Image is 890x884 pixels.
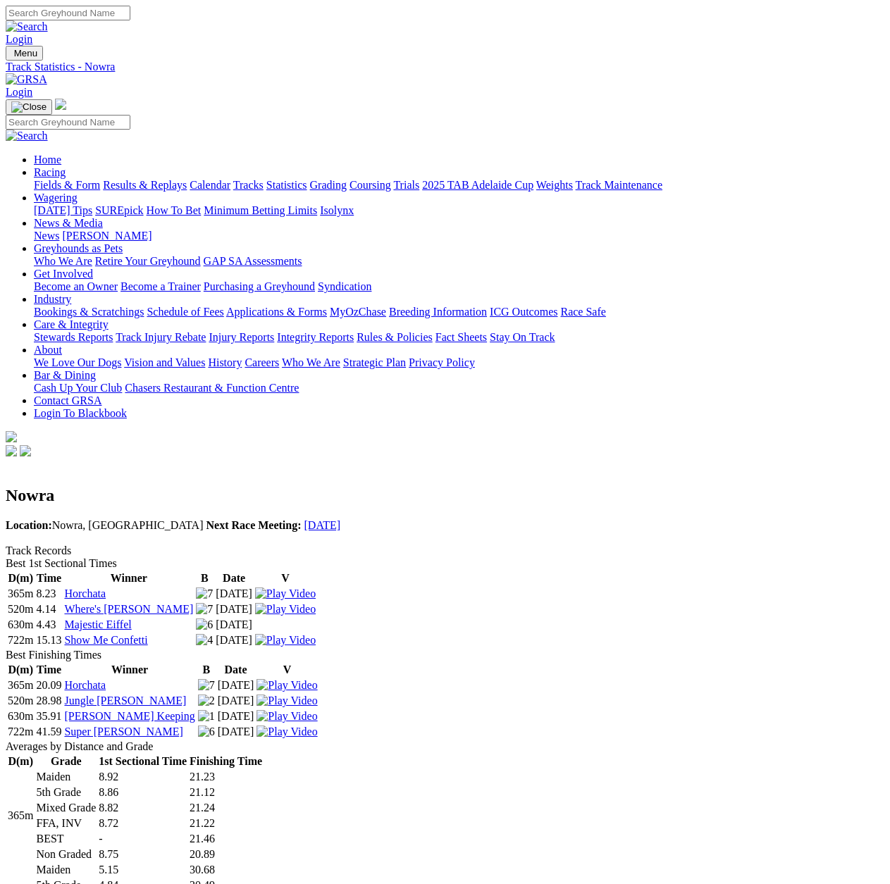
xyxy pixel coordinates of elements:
a: View replay [255,634,316,646]
text: 4.43 [36,618,56,630]
img: Play Video [257,695,317,707]
a: Trials [393,179,419,191]
div: Averages by Distance and Grade [6,740,884,753]
a: Bookings & Scratchings [34,306,144,318]
input: Search [6,6,130,20]
a: Coursing [350,179,391,191]
a: Integrity Reports [277,331,354,343]
a: Weights [536,179,573,191]
img: 7 [196,603,213,616]
div: About [34,356,884,369]
img: GRSA [6,73,47,86]
td: 630m [7,709,34,723]
a: Stewards Reports [34,331,113,343]
a: Isolynx [320,204,354,216]
a: [PERSON_NAME] Keeping [64,710,194,722]
a: Retire Your Greyhound [95,255,201,267]
a: Horchata [64,679,106,691]
th: D(m) [7,571,34,585]
div: Greyhounds as Pets [34,255,884,268]
img: 7 [196,587,213,600]
div: Best Finishing Times [6,649,884,661]
a: View replay [255,603,316,615]
div: Wagering [34,204,884,217]
a: Greyhounds as Pets [34,242,123,254]
a: View replay [257,726,317,737]
a: View replay [257,710,317,722]
a: Track Statistics - Nowra [6,61,884,73]
th: V [254,571,316,585]
a: Login To Blackbook [34,407,127,419]
a: Industry [34,293,71,305]
td: Maiden [35,863,97,877]
a: Super [PERSON_NAME] [64,726,183,737]
img: logo-grsa-white.png [55,99,66,110]
a: History [208,356,242,368]
td: 5th Grade [35,785,97,799]
a: Schedule of Fees [147,306,223,318]
a: Grading [310,179,347,191]
td: 365m [7,770,34,861]
td: Maiden [35,770,97,784]
text: 4.14 [36,603,56,615]
th: V [256,663,318,677]
td: - [98,832,187,846]
a: Breeding Information [389,306,487,318]
a: Login [6,86,32,98]
img: 7 [198,679,215,692]
button: Toggle navigation [6,99,52,115]
a: News [34,230,59,242]
td: 8.75 [98,847,187,861]
a: MyOzChase [330,306,386,318]
td: 21.22 [189,816,263,830]
a: View replay [257,695,317,706]
td: 8.86 [98,785,187,799]
td: 520m [7,694,34,708]
a: Applications & Forms [226,306,327,318]
a: Vision and Values [124,356,205,368]
a: News & Media [34,217,103,229]
td: 21.12 [189,785,263,799]
a: Syndication [318,280,371,292]
a: 2025 TAB Adelaide Cup [422,179,533,191]
a: Chasers Restaurant & Function Centre [125,382,299,394]
a: SUREpick [95,204,143,216]
a: Purchasing a Greyhound [204,280,315,292]
a: Strategic Plan [343,356,406,368]
td: 630m [7,618,34,632]
td: 21.23 [189,770,263,784]
img: 4 [196,634,213,647]
a: Contact GRSA [34,394,101,406]
text: [DATE] [216,603,252,615]
a: [PERSON_NAME] [62,230,152,242]
td: BEST [35,832,97,846]
text: 35.91 [36,710,61,722]
a: [DATE] [304,519,341,531]
a: Stay On Track [490,331,555,343]
text: 15.13 [36,634,61,646]
td: 30.68 [189,863,263,877]
input: Search [6,115,130,130]
a: Track Maintenance [576,179,662,191]
div: Get Involved [34,280,884,293]
img: twitter.svg [20,445,31,456]
img: Play Video [255,603,316,616]
td: 722m [7,725,34,739]
td: Mixed Grade [35,801,97,815]
img: 6 [198,726,215,738]
a: Home [34,154,61,166]
span: Menu [14,48,37,58]
td: 8.72 [98,816,187,830]
img: Play Video [257,710,317,723]
button: Toggle navigation [6,46,43,61]
a: Show Me Confetti [64,634,147,646]
text: 8.23 [36,587,56,599]
th: D(m) [7,754,34,768]
a: Majestic Eiffel [64,618,131,630]
img: Search [6,130,48,142]
a: Who We Are [34,255,92,267]
th: Time [35,571,62,585]
a: Jungle [PERSON_NAME] [64,695,186,706]
a: [DATE] Tips [34,204,92,216]
a: Who We Are [282,356,340,368]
